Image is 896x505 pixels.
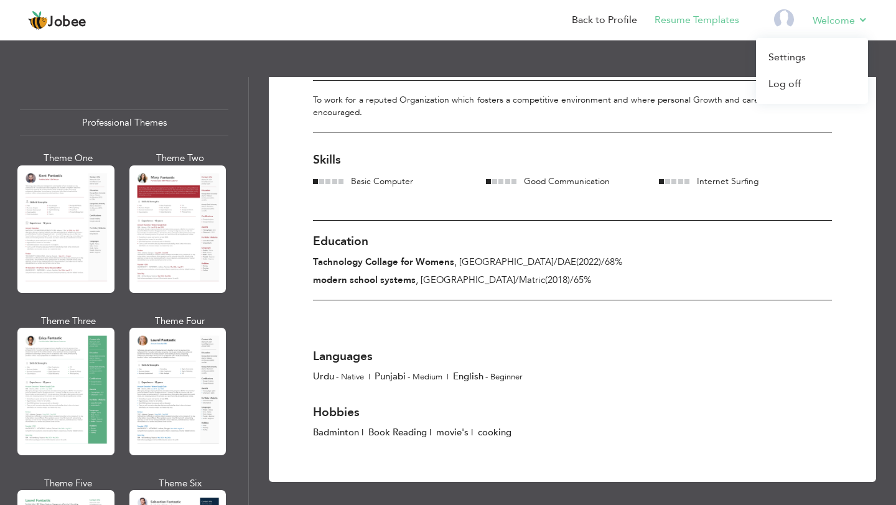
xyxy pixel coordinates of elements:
span: Badminton [313,426,368,438]
span: ) [599,256,601,268]
span: / [570,274,591,286]
span: movie's [436,426,478,438]
span: , [416,274,418,286]
img: jobee.io [28,11,48,30]
span: - Beginner [485,371,522,382]
span: | [368,371,370,382]
span: Punjabi [375,370,406,382]
span: | [447,371,449,382]
span: , [454,256,457,268]
a: Welcome [813,13,868,28]
div: Theme Five [20,477,117,490]
div: Theme Three [20,315,117,328]
div: Professional Themes [20,109,228,136]
span: / [515,274,519,286]
span: Matric [519,274,545,286]
div: Skills [313,152,832,169]
span: Basic Computer [351,175,413,187]
span: 65% [574,274,591,286]
span: Tachnology Collage for Womens [313,256,454,268]
span: Good Communication [524,175,610,187]
span: cooking [478,426,511,438]
a: Back to Profile [572,13,637,27]
span: / [601,256,622,268]
a: Log off [756,71,868,98]
img: Profile Img [774,9,794,29]
div: Theme Two [132,152,229,165]
span: / [554,256,558,268]
span: Education [313,233,368,249]
div: To work for a reputed Organization which fosters a competitive environment and where personal Gro... [313,80,832,132]
span: DAE [558,256,576,268]
a: Resume Templates [655,13,739,27]
span: 2022 [579,256,599,268]
span: [GEOGRAPHIC_DATA] [421,274,515,286]
span: Book Reading [368,426,436,438]
span: - Medium [408,371,442,382]
span: 68% [605,256,622,268]
span: Internet Surfing [697,175,758,187]
span: 2018 [548,274,567,286]
span: ( [545,274,548,286]
span: modern school systems [313,274,416,286]
div: Theme Six [132,477,229,490]
a: Jobee [28,11,86,30]
span: ( [576,256,579,268]
span: Urdu [313,370,334,382]
div: Theme One [20,152,117,165]
span: | [362,426,363,438]
div: Hobbies [313,404,824,421]
span: | [471,426,473,438]
span: - Native [336,371,364,382]
a: Settings [756,44,868,71]
span: | [429,426,431,438]
span: ) [567,274,570,286]
span: English [453,370,483,382]
span: [GEOGRAPHIC_DATA] [459,256,554,268]
div: Theme Four [132,315,229,328]
span: Jobee [48,16,86,29]
div: Languages [313,348,824,365]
